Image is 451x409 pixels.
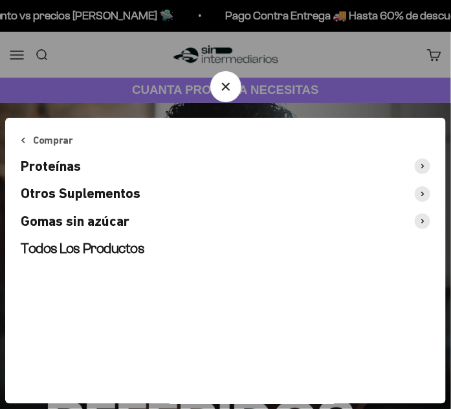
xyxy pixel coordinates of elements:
a: Todos Los Productos [21,240,430,257]
button: Proteínas [21,158,430,175]
button: Otros Suplementos [21,185,430,202]
span: Gomas sin azúcar [21,213,129,230]
span: Otros Suplementos [21,185,140,202]
button: Comprar [21,133,73,148]
span: Proteínas [21,158,81,175]
button: Gomas sin azúcar [21,213,430,230]
span: Todos Los Productos [21,240,145,256]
